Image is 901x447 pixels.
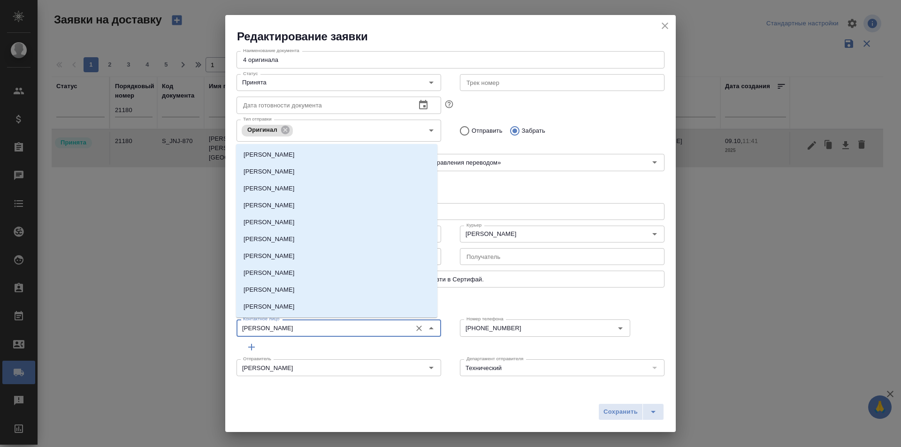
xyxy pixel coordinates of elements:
button: Open [425,124,438,137]
button: Open [425,361,438,374]
p: [PERSON_NAME] [244,302,295,311]
button: Open [648,156,661,169]
p: [PERSON_NAME] [244,150,295,159]
h2: Редактирование заявки [237,29,676,44]
div: split button [598,403,664,420]
p: [PERSON_NAME] [244,285,295,295]
h4: Параметры доставки [237,184,664,196]
div: Оригинал [242,125,293,136]
textarea: Забрать оригиналы в почтовой комнате [DATE] после 14.00. Привезти в Сертифай. [243,276,658,283]
p: [PERSON_NAME] [244,251,295,261]
button: Если заполнить эту дату, автоматически создастся заявка, чтобы забрать готовые документы [443,98,455,110]
span: Оригинал [242,126,283,133]
textarea: [STREET_ADDRESS] 3, [GEOGRAPHIC_DATA] [243,208,658,215]
button: Open [648,227,661,241]
button: Open [614,322,627,335]
p: [PERSON_NAME] [244,235,295,244]
button: Open [425,76,438,89]
p: [PERSON_NAME] [244,167,295,176]
p: [PERSON_NAME] [244,218,295,227]
button: Очистить [412,322,426,335]
p: Забрать [522,126,545,136]
p: [PERSON_NAME] [244,268,295,278]
button: Сохранить [598,403,643,420]
p: [PERSON_NAME] [244,201,295,210]
p: [PERSON_NAME] [244,184,295,193]
span: Сохранить [603,407,638,417]
button: close [658,19,672,33]
button: Close [425,322,438,335]
p: Отправить [472,126,503,136]
button: Добавить [237,339,267,356]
